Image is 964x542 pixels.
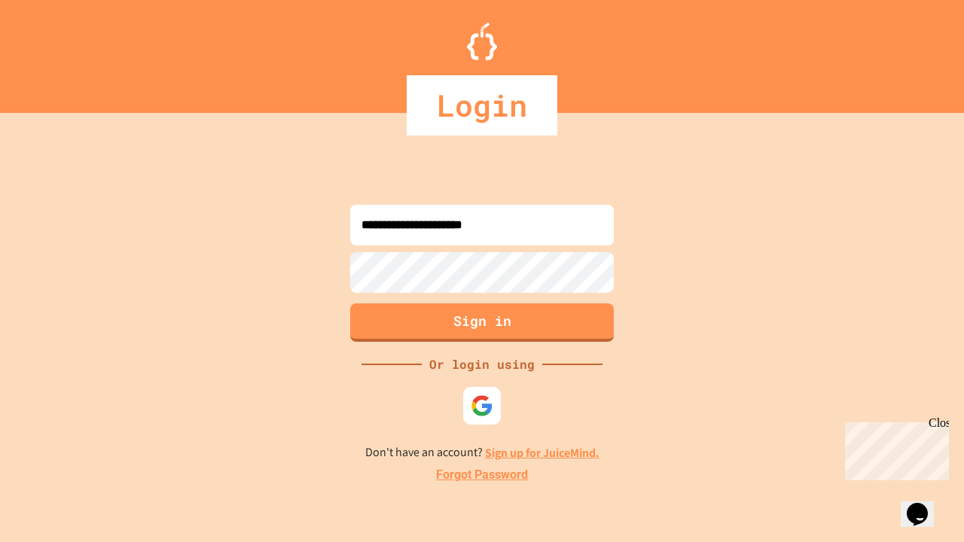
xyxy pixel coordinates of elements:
a: Forgot Password [436,466,528,484]
img: Logo.svg [467,23,497,60]
iframe: chat widget [839,416,949,480]
div: Login [407,75,557,135]
a: Sign up for JuiceMind. [485,445,599,461]
div: Chat with us now!Close [6,6,104,96]
img: google-icon.svg [471,394,493,417]
div: Or login using [422,355,542,373]
iframe: chat widget [901,482,949,527]
p: Don't have an account? [365,443,599,462]
button: Sign in [350,303,614,342]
